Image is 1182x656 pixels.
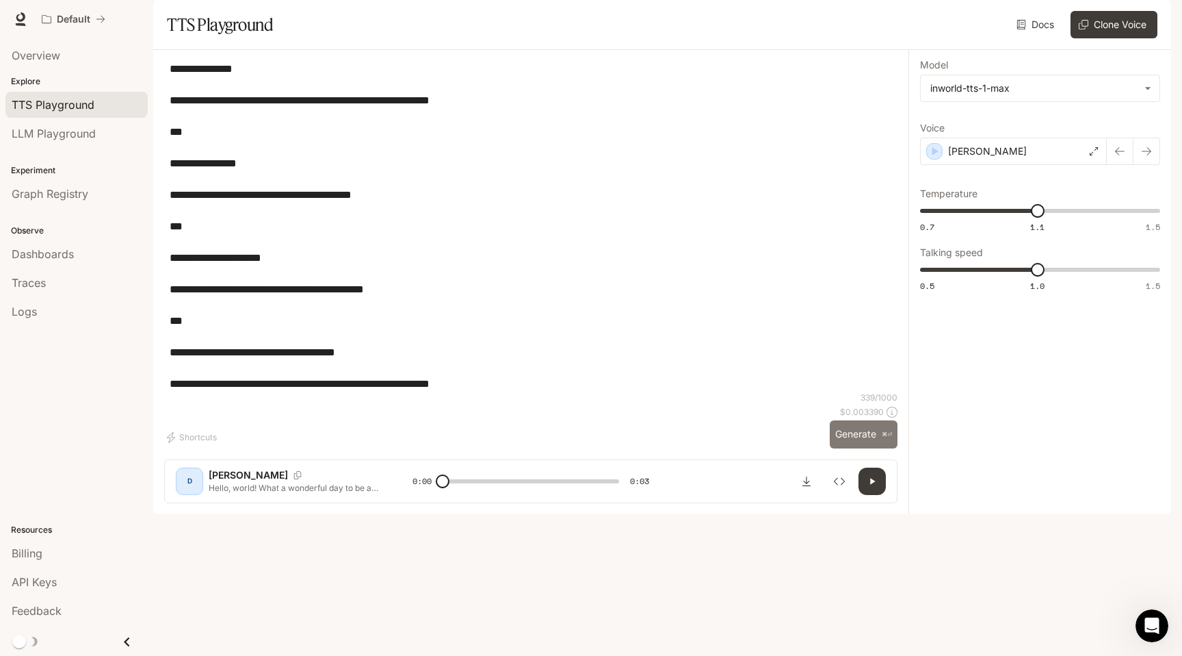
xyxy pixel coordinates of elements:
p: ⌘⏎ [882,431,892,439]
span: 0:00 [412,475,432,488]
h1: TTS Playground [167,11,273,38]
button: Shortcuts [164,427,222,449]
span: 1.1 [1030,221,1045,233]
span: 0.5 [920,280,934,292]
p: Default [57,14,90,25]
button: All workspaces [36,5,111,33]
p: $ 0.003390 [840,406,884,418]
span: 1.0 [1030,280,1045,292]
div: inworld-tts-1-max [921,75,1159,101]
p: 339 / 1000 [861,392,897,403]
div: inworld-tts-1-max [930,81,1138,95]
span: 0.7 [920,221,934,233]
span: 1.5 [1146,221,1160,233]
p: Temperature [920,189,977,199]
button: Clone Voice [1071,11,1157,38]
span: 0:03 [630,475,649,488]
button: Inspect [826,468,853,495]
a: Docs [1014,11,1060,38]
p: [PERSON_NAME] [209,468,288,482]
p: Model [920,60,948,70]
iframe: Intercom live chat [1135,609,1168,642]
p: [PERSON_NAME] [948,144,1027,158]
p: Hello, world! What a wonderful day to be a text-to-speech model! [209,482,380,494]
button: Copy Voice ID [288,471,307,479]
p: Voice [920,123,945,133]
p: Talking speed [920,248,983,257]
span: 1.5 [1146,280,1160,292]
button: Download audio [793,468,820,495]
div: D [179,470,200,492]
button: Generate⌘⏎ [830,420,897,449]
